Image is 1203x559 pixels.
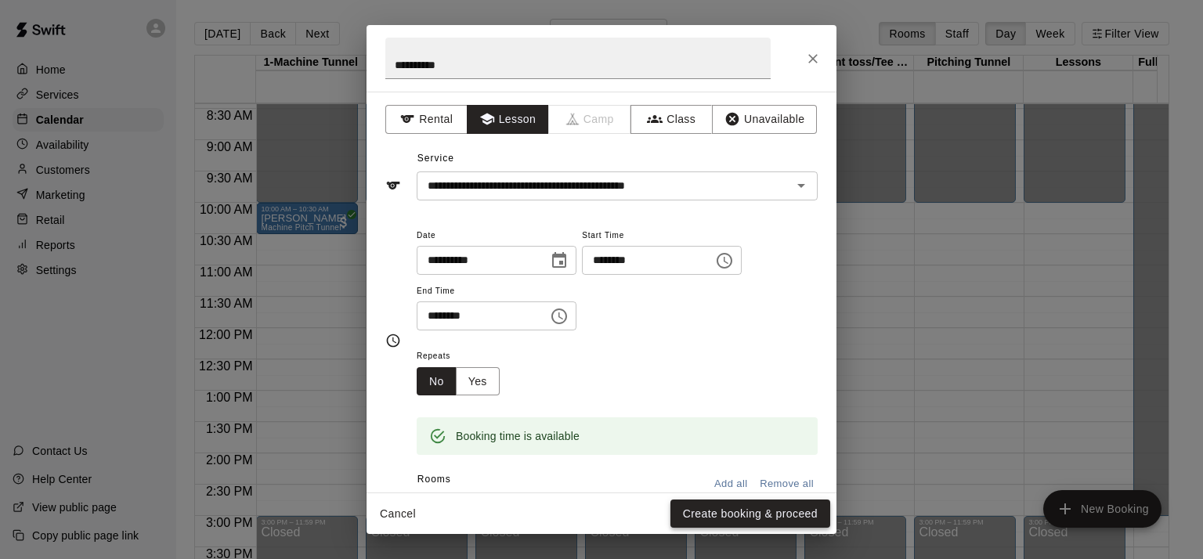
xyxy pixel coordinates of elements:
div: outlined button group [417,367,500,396]
button: Cancel [373,499,423,528]
button: Rental [385,105,468,134]
button: Yes [456,367,500,396]
button: Choose date, selected date is Oct 12, 2025 [544,245,575,276]
button: Choose time, selected time is 9:30 AM [544,301,575,332]
button: Class [630,105,713,134]
button: Lesson [467,105,549,134]
button: Remove all [756,472,818,496]
span: Start Time [582,225,742,247]
button: No [417,367,457,396]
span: Rooms [417,474,451,485]
span: Date [417,225,576,247]
button: Add all [706,472,756,496]
button: Close [799,45,827,73]
button: Unavailable [712,105,817,134]
span: Camps can only be created in the Services page [549,105,631,134]
button: Create booking & proceed [670,499,830,528]
span: Service [417,153,454,164]
button: Choose time, selected time is 9:00 AM [709,245,740,276]
button: Open [790,175,812,197]
div: Booking time is available [456,422,580,450]
span: End Time [417,281,576,302]
span: Repeats [417,346,512,367]
svg: Timing [385,333,401,348]
svg: Service [385,178,401,193]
